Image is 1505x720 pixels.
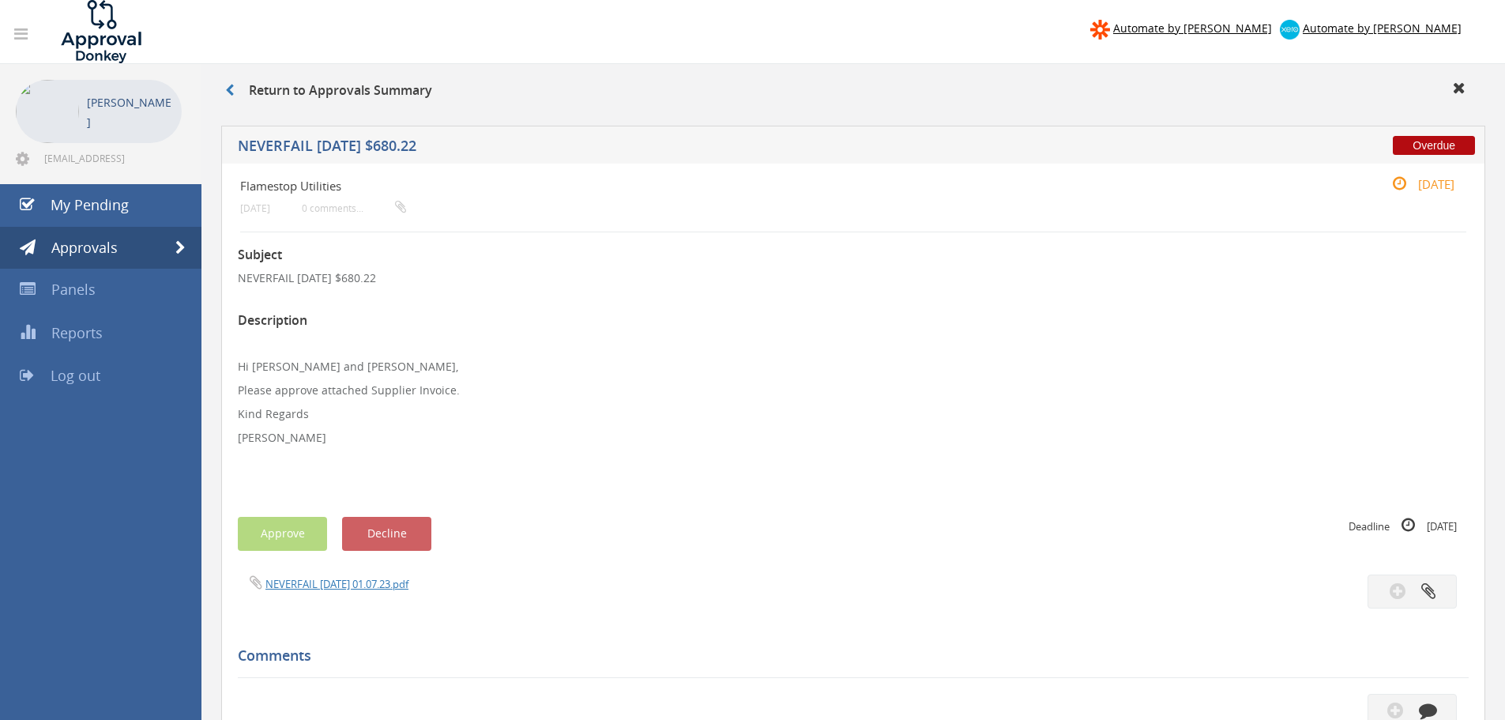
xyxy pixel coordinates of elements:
[240,179,1262,193] h4: Flamestop Utilities
[240,202,270,214] small: [DATE]
[265,577,408,591] a: NEVERFAIL [DATE] 01.07.23.pdf
[51,195,129,214] span: My Pending
[238,517,327,551] button: Approve
[302,202,406,214] small: 0 comments...
[1349,517,1457,534] small: Deadline [DATE]
[238,406,1469,422] p: Kind Regards
[238,314,1469,328] h3: Description
[1113,21,1272,36] span: Automate by [PERSON_NAME]
[1280,20,1300,40] img: xero-logo.png
[238,270,1469,286] p: NEVERFAIL [DATE] $680.22
[51,238,118,257] span: Approvals
[225,84,432,98] h3: Return to Approvals Summary
[1375,175,1454,193] small: [DATE]
[1090,20,1110,40] img: zapier-logomark.png
[51,280,96,299] span: Panels
[238,248,1469,262] h3: Subject
[51,323,103,342] span: Reports
[342,517,431,551] button: Decline
[238,383,1469,398] p: Please approve attached Supplier Invoice.
[51,366,100,385] span: Log out
[1393,136,1475,155] span: Overdue
[238,648,1457,664] h5: Comments
[238,430,1469,446] p: [PERSON_NAME]
[44,152,179,164] span: [EMAIL_ADDRESS][DOMAIN_NAME]
[238,359,1469,375] p: Hi [PERSON_NAME] and [PERSON_NAME],
[238,138,1102,158] h5: NEVERFAIL [DATE] $680.22
[87,92,174,132] p: [PERSON_NAME]
[1303,21,1462,36] span: Automate by [PERSON_NAME]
